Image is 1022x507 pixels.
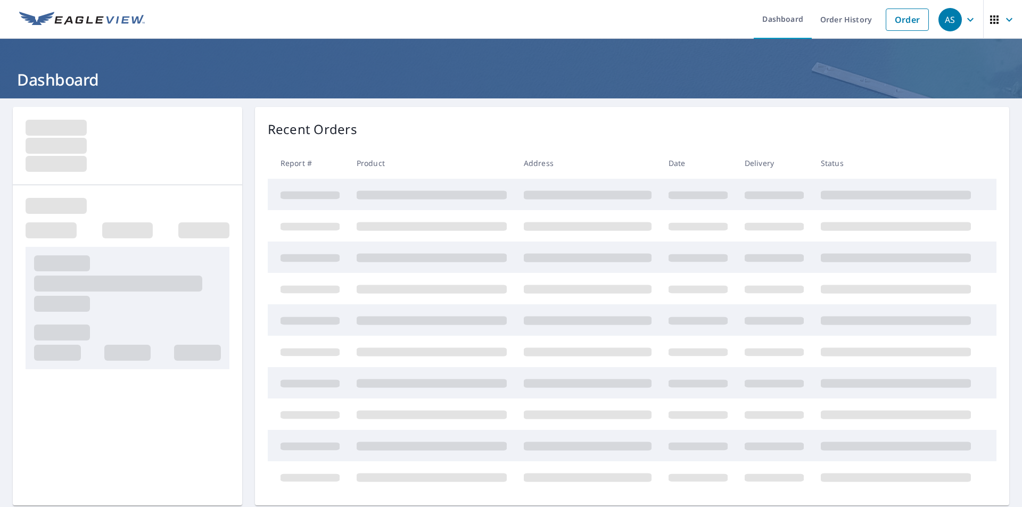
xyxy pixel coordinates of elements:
div: AS [938,8,962,31]
th: Report # [268,147,348,179]
h1: Dashboard [13,69,1009,90]
a: Order [886,9,929,31]
th: Date [660,147,736,179]
th: Address [515,147,660,179]
th: Product [348,147,515,179]
th: Delivery [736,147,812,179]
th: Status [812,147,979,179]
p: Recent Orders [268,120,357,139]
img: EV Logo [19,12,145,28]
